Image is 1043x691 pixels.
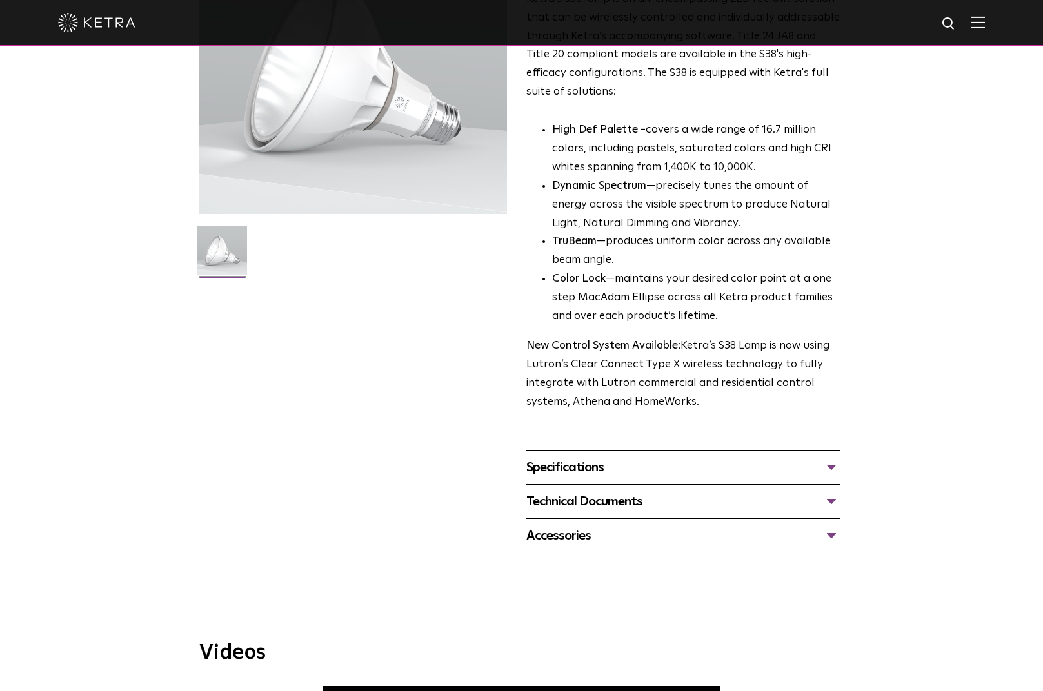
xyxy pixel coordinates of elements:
[552,273,606,284] strong: Color Lock
[552,233,840,270] li: —produces uniform color across any available beam angle.
[552,180,646,191] strong: Dynamic Spectrum
[58,13,135,32] img: ketra-logo-2019-white
[526,491,840,512] div: Technical Documents
[526,340,680,351] strong: New Control System Available:
[526,525,840,546] div: Accessories
[552,121,840,177] p: covers a wide range of 16.7 million colors, including pastels, saturated colors and high CRI whit...
[526,337,840,412] p: Ketra’s S38 Lamp is now using Lutron’s Clear Connect Type X wireless technology to fully integrat...
[552,124,646,135] strong: High Def Palette -
[552,270,840,326] li: —maintains your desired color point at a one step MacAdam Ellipse across all Ketra product famili...
[552,236,597,247] strong: TruBeam
[526,457,840,478] div: Specifications
[199,643,844,663] h3: Videos
[197,226,247,285] img: S38-Lamp-Edison-2021-Web-Square
[941,16,957,32] img: search icon
[552,177,840,233] li: —precisely tunes the amount of energy across the visible spectrum to produce Natural Light, Natur...
[971,16,985,28] img: Hamburger%20Nav.svg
